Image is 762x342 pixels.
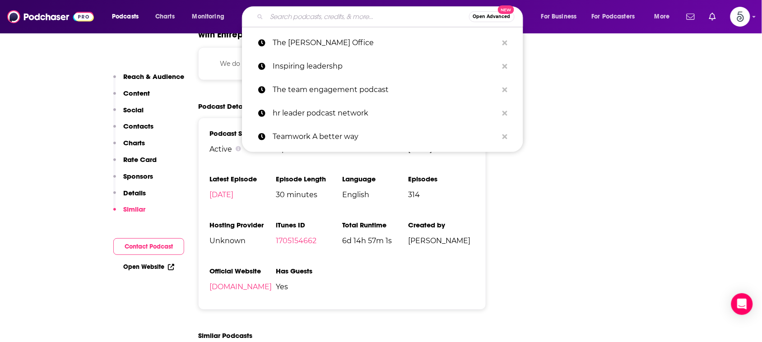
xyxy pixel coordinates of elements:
a: The team engagement podcast [242,78,523,102]
h3: Official Website [209,267,276,276]
button: Charts [113,139,145,155]
img: Podchaser - Follow, Share and Rate Podcasts [7,8,94,25]
a: Charts [149,9,180,24]
a: 1705154662 [276,237,316,245]
h2: Similar Podcasts [198,332,252,340]
span: More [655,10,670,23]
p: The team engagement podcast [273,78,498,102]
h3: Created by [409,221,475,230]
a: hr leader podcast network [242,102,523,125]
span: Yes [276,283,342,291]
p: We do not have sponsor history for this podcast yet or there are no sponsors. [209,59,475,69]
p: Charts [123,139,145,147]
h3: Total Runtime [342,221,409,230]
p: hr leader podcast network [273,102,498,125]
a: The [PERSON_NAME] Office [242,31,523,55]
span: For Business [541,10,577,23]
img: User Profile [730,7,750,27]
h3: iTunes ID [276,221,342,230]
a: Show notifications dropdown [683,9,698,24]
span: Podcasts [112,10,139,23]
p: Inspiring leadershp [273,55,498,78]
h3: Latest Episode [209,175,276,184]
div: Search podcasts, credits, & more... [251,6,532,27]
h3: Hosting Provider [209,221,276,230]
span: 30 minutes [276,191,342,199]
p: Similar [123,205,145,213]
p: Sponsors [123,172,153,180]
p: Contacts [123,122,153,130]
button: Reach & Audience [113,72,184,89]
p: Rate Card [123,155,157,164]
button: open menu [186,9,236,24]
p: Social [123,106,144,114]
h3: Language [342,175,409,184]
button: Rate Card [113,155,157,172]
button: open menu [648,9,681,24]
button: Social [113,106,144,122]
button: Show profile menu [730,7,750,27]
span: 314 [409,191,475,199]
h3: Podcast Status [209,129,276,138]
p: The Koerner Office [273,31,498,55]
span: 6d 14h 57m 1s [342,237,409,245]
h2: Podcast Details [198,102,250,111]
span: For Podcasters [592,10,635,23]
p: Teamwork A better way [273,125,498,148]
h3: Episode Length [276,175,342,184]
p: Reach & Audience [123,72,184,81]
p: Details [123,189,146,197]
span: Logged in as Spiral5-G2 [730,7,750,27]
a: Teamwork A better way [242,125,523,148]
span: Open Advanced [473,14,511,19]
div: Active [209,145,276,153]
h3: Has Guests [276,267,342,276]
button: Contact Podcast [113,238,184,255]
p: Content [123,89,150,97]
span: English [342,191,409,199]
button: open menu [106,9,150,24]
input: Search podcasts, credits, & more... [267,9,469,24]
span: Charts [155,10,175,23]
a: [DATE] [209,191,233,199]
span: Monitoring [192,10,224,23]
span: Unknown [209,237,276,245]
button: Details [113,189,146,205]
h3: Episodes [409,175,475,184]
a: Open Website [123,263,174,271]
a: Inspiring leadershp [242,55,523,78]
div: Open Intercom Messenger [731,293,753,315]
a: [DOMAIN_NAME] [209,283,272,291]
button: open menu [586,9,648,24]
button: Contacts [113,122,153,139]
span: New [498,5,514,14]
a: Show notifications dropdown [706,9,720,24]
button: Similar [113,205,145,222]
span: [PERSON_NAME] [409,237,475,245]
button: Open AdvancedNew [469,11,515,22]
button: open menu [535,9,588,24]
button: Sponsors [113,172,153,189]
button: Content [113,89,150,106]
